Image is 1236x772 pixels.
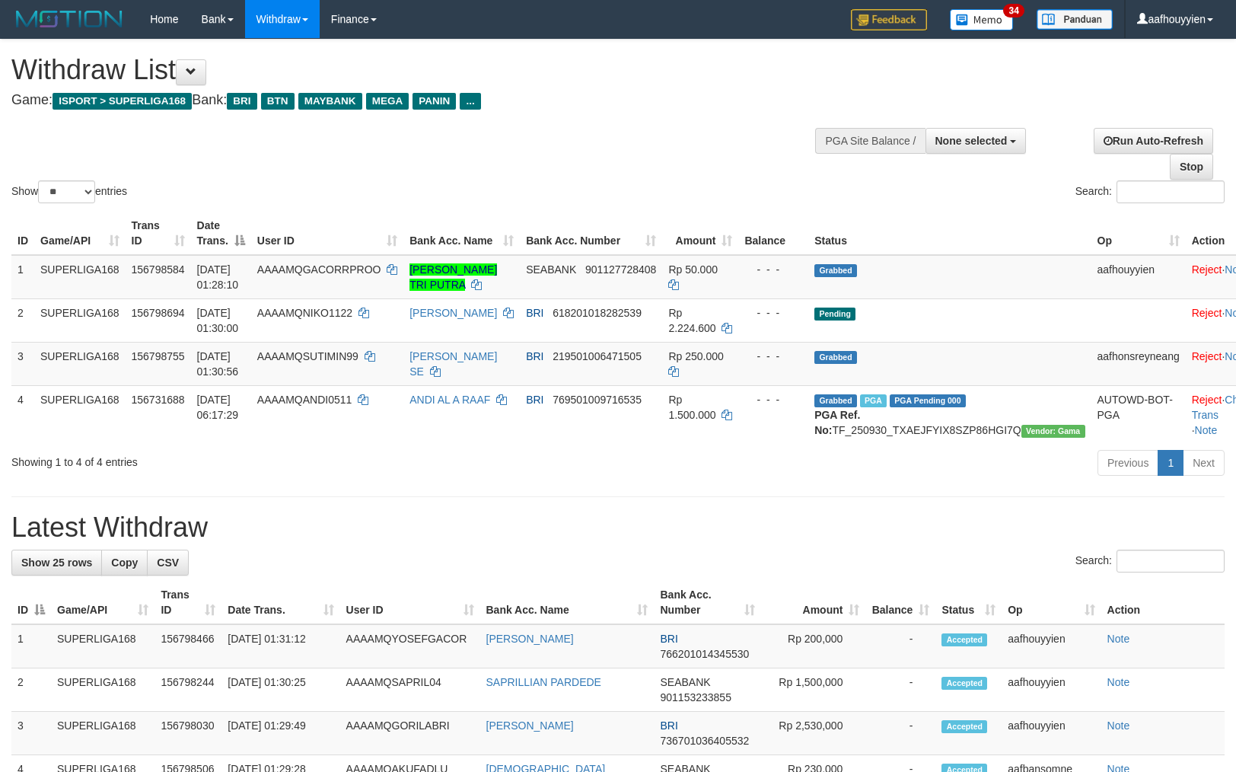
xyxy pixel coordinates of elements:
[941,677,987,690] span: Accepted
[526,394,543,406] span: BRI
[1101,581,1225,624] th: Action
[486,719,574,732] a: [PERSON_NAME]
[660,676,710,688] span: SEABANK
[11,385,34,444] td: 4
[51,581,154,624] th: Game/API: activate to sort column ascending
[1192,263,1222,276] a: Reject
[744,349,802,364] div: - - -
[1091,255,1186,299] td: aafhouyyien
[1037,9,1113,30] img: panduan.png
[197,350,239,378] span: [DATE] 01:30:56
[257,263,381,276] span: AAAAMQGACORRPROO
[340,624,480,668] td: AAAAMQYOSEFGACOR
[221,668,339,712] td: [DATE] 01:30:25
[814,409,860,436] b: PGA Ref. No:
[744,262,802,277] div: - - -
[1107,633,1130,645] a: Note
[761,668,865,712] td: Rp 1,500,000
[409,307,497,319] a: [PERSON_NAME]
[890,394,966,407] span: PGA Pending
[11,8,127,30] img: MOTION_logo.png
[409,394,490,406] a: ANDI AL A RAAF
[261,93,295,110] span: BTN
[935,581,1002,624] th: Status: activate to sort column ascending
[660,719,677,732] span: BRI
[814,308,855,321] span: Pending
[1091,212,1186,255] th: Op: activate to sort column ascending
[403,212,520,255] th: Bank Acc. Name: activate to sort column ascending
[1021,425,1085,438] span: Vendor URL: https://trx31.1velocity.biz
[11,581,51,624] th: ID: activate to sort column descending
[668,350,723,362] span: Rp 250.000
[221,712,339,755] td: [DATE] 01:29:49
[11,712,51,755] td: 3
[154,581,221,624] th: Trans ID: activate to sort column ascending
[34,298,126,342] td: SUPERLIGA168
[668,263,718,276] span: Rp 50.000
[11,668,51,712] td: 2
[132,307,185,319] span: 156798694
[221,581,339,624] th: Date Trans.: activate to sort column ascending
[520,212,662,255] th: Bank Acc. Number: activate to sort column ascending
[38,180,95,203] select: Showentries
[340,581,480,624] th: User ID: activate to sort column ascending
[865,624,935,668] td: -
[197,263,239,291] span: [DATE] 01:28:10
[860,394,887,407] span: Marked by aafromsomean
[147,550,189,576] a: CSV
[1002,624,1101,668] td: aafhouyyien
[486,676,601,688] a: SAPRILLIAN PARDEDE
[761,624,865,668] td: Rp 200,000
[1002,581,1101,624] th: Op: activate to sort column ascending
[1170,154,1213,180] a: Stop
[340,668,480,712] td: AAAAMQSAPRIL04
[950,9,1014,30] img: Button%20Memo.svg
[132,350,185,362] span: 156798755
[1183,450,1225,476] a: Next
[1107,719,1130,732] a: Note
[366,93,409,110] span: MEGA
[738,212,808,255] th: Balance
[814,351,857,364] span: Grabbed
[1107,676,1130,688] a: Note
[101,550,148,576] a: Copy
[11,512,1225,543] h1: Latest Withdraw
[1097,450,1158,476] a: Previous
[154,624,221,668] td: 156798466
[1094,128,1213,154] a: Run Auto-Refresh
[34,255,126,299] td: SUPERLIGA168
[1192,394,1222,406] a: Reject
[865,712,935,755] td: -
[654,581,761,624] th: Bank Acc. Number: activate to sort column ascending
[340,712,480,755] td: AAAAMQGORILABRI
[11,255,34,299] td: 1
[11,298,34,342] td: 2
[460,93,480,110] span: ...
[526,263,576,276] span: SEABANK
[761,581,865,624] th: Amount: activate to sort column ascending
[11,180,127,203] label: Show entries
[553,394,642,406] span: Copy 769501009716535 to clipboard
[11,448,504,470] div: Showing 1 to 4 of 4 entries
[154,668,221,712] td: 156798244
[1117,180,1225,203] input: Search:
[660,633,677,645] span: BRI
[585,263,656,276] span: Copy 901127728408 to clipboard
[941,633,987,646] span: Accepted
[413,93,456,110] span: PANIN
[34,212,126,255] th: Game/API: activate to sort column ascending
[34,385,126,444] td: SUPERLIGA168
[11,624,51,668] td: 1
[51,668,154,712] td: SUPERLIGA168
[526,307,543,319] span: BRI
[1002,712,1101,755] td: aafhouyyien
[668,394,715,421] span: Rp 1.500.000
[1003,4,1024,18] span: 34
[761,712,865,755] td: Rp 2,530,000
[298,93,362,110] span: MAYBANK
[11,55,809,85] h1: Withdraw List
[814,394,857,407] span: Grabbed
[34,342,126,385] td: SUPERLIGA168
[126,212,191,255] th: Trans ID: activate to sort column ascending
[197,307,239,334] span: [DATE] 01:30:00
